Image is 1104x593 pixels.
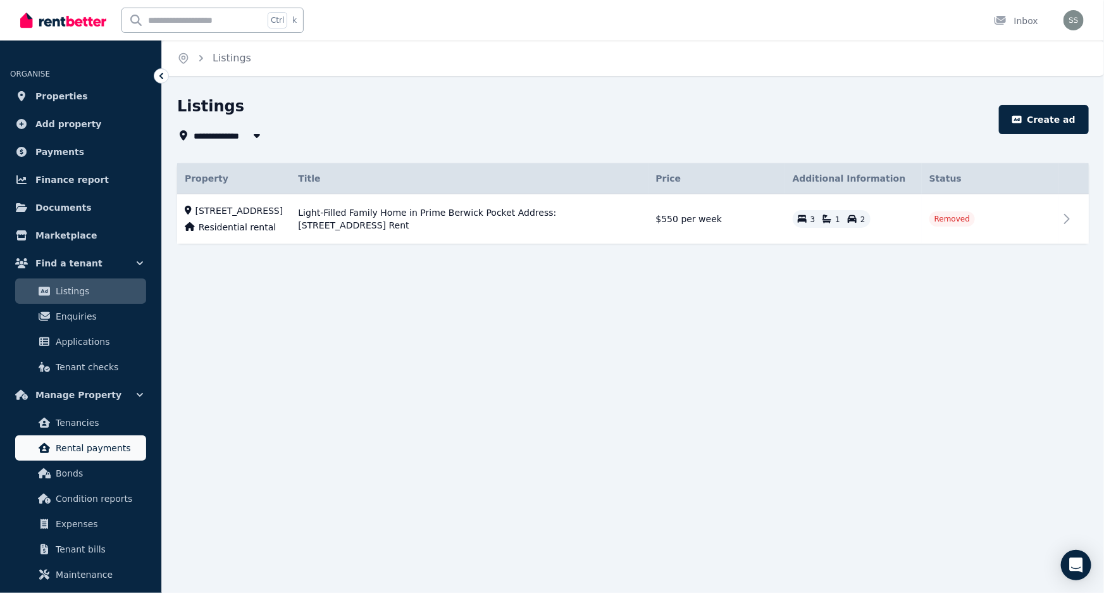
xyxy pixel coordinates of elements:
th: Additional Information [785,163,922,194]
span: Bonds [56,466,141,481]
span: Maintenance [56,567,141,582]
button: Find a tenant [10,251,151,276]
span: Properties [35,89,88,104]
img: RentBetter [20,11,106,30]
div: Open Intercom Messenger [1061,550,1091,580]
span: Find a tenant [35,256,102,271]
span: Listings [213,51,251,66]
a: Marketplace [10,223,151,248]
span: 1 [835,215,840,224]
nav: Breadcrumb [162,41,266,76]
span: Listings [56,284,141,299]
button: Create ad [999,105,1089,134]
a: Bonds [15,461,146,486]
span: [STREET_ADDRESS] [195,204,283,217]
span: Expenses [56,516,141,532]
a: Applications [15,329,146,354]
img: Surender Suhag [1064,10,1084,30]
a: Documents [10,195,151,220]
td: $550 per week [648,194,785,244]
span: k [292,15,297,25]
span: Removed [934,214,970,224]
span: Tenancies [56,415,141,430]
a: Properties [10,84,151,109]
span: Documents [35,200,92,215]
span: ORGANISE [10,70,50,78]
h1: Listings [177,96,244,116]
span: Residential rental [199,221,276,234]
a: Tenant checks [15,354,146,380]
span: Applications [56,334,141,349]
span: Finance report [35,172,109,187]
a: Enquiries [15,304,146,329]
a: Condition reports [15,486,146,511]
span: Light-Filled Family Home in Prime Berwick Pocket Address: [STREET_ADDRESS] Rent [298,206,640,232]
a: Tenancies [15,410,146,435]
a: Maintenance [15,562,146,587]
span: Tenant checks [56,359,141,375]
span: Title [298,172,320,185]
span: Ctrl [268,12,287,28]
tr: [STREET_ADDRESS]Residential rentalLight-Filled Family Home in Prime Berwick Pocket Address: [STRE... [177,194,1089,244]
span: Rental payments [56,440,141,456]
span: 2 [860,215,865,224]
th: Property [177,163,290,194]
a: Expenses [15,511,146,537]
div: Inbox [994,15,1038,27]
th: Price [648,163,785,194]
span: Marketplace [35,228,97,243]
a: Listings [15,278,146,304]
span: Manage Property [35,387,121,403]
span: Add property [35,116,102,132]
span: Payments [35,144,84,159]
span: Condition reports [56,491,141,506]
a: Tenant bills [15,537,146,562]
button: Manage Property [10,382,151,408]
th: Status [922,163,1058,194]
span: 3 [810,215,816,224]
a: Add property [10,111,151,137]
span: Tenant bills [56,542,141,557]
a: Finance report [10,167,151,192]
span: Enquiries [56,309,141,324]
a: Payments [10,139,151,165]
a: Rental payments [15,435,146,461]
